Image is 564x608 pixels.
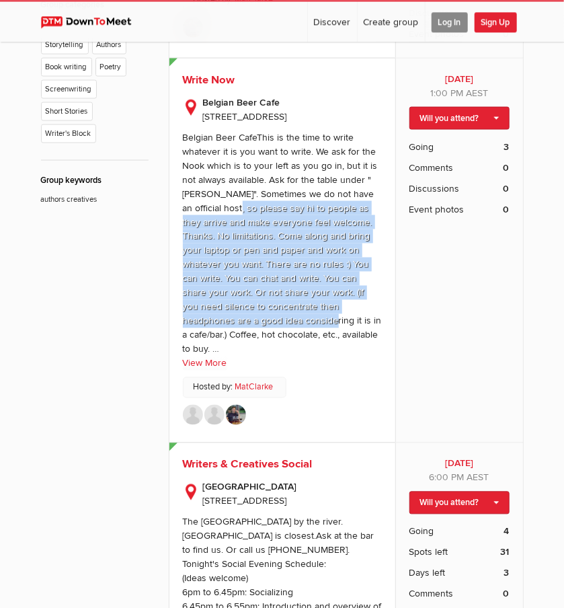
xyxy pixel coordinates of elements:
span: Days left [409,566,446,580]
img: Vortal5 [204,404,225,424]
a: Write Now [183,73,235,86]
span: Australia/Sydney [467,471,489,483]
div: Belgian Beer CafeThis is the time to write whatever it is you want to write. We ask for the Nook ... [183,131,382,354]
span: 1:00 PM [430,87,463,98]
a: MatClarke [235,381,274,393]
a: Sign Up [475,1,523,42]
span: Going [409,524,434,538]
span: Comments [409,586,454,601]
a: View More [183,356,227,370]
a: Will you attend? [409,106,510,129]
span: Comments [409,160,454,174]
b: [GEOGRAPHIC_DATA] [203,480,382,494]
span: Event photos [409,202,465,216]
p: authors creatives [41,186,149,204]
a: Log In [426,1,474,42]
b: 0 [503,160,510,174]
span: Going [409,139,434,153]
span: 6:00 PM [430,471,465,483]
img: DownToMeet [41,16,144,28]
span: Discussions [409,181,460,195]
span: Spots left [409,545,448,559]
span: Sign Up [475,12,517,32]
a: Discover [308,1,357,42]
b: 0 [503,181,510,195]
span: Log In [432,12,468,32]
a: Create group [358,1,425,42]
span: [STREET_ADDRESS] [203,110,287,122]
b: 0 [503,586,510,601]
b: [DATE] [409,456,510,470]
b: [DATE] [409,71,510,85]
div: Group keywords [41,174,149,186]
b: 3 [504,566,510,580]
a: Writers & Creatives Social [183,457,313,471]
span: [STREET_ADDRESS] [203,495,287,506]
img: MatClarke [226,404,246,424]
span: Australia/Sydney [466,87,488,98]
b: 31 [501,545,510,559]
b: 0 [503,202,510,216]
b: 3 [504,139,510,153]
img: CurtisClough [183,404,203,424]
a: Will you attend? [409,491,510,514]
p: Hosted by: [183,377,286,397]
b: 4 [504,524,510,538]
b: Belgian Beer Cafe [203,95,382,109]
